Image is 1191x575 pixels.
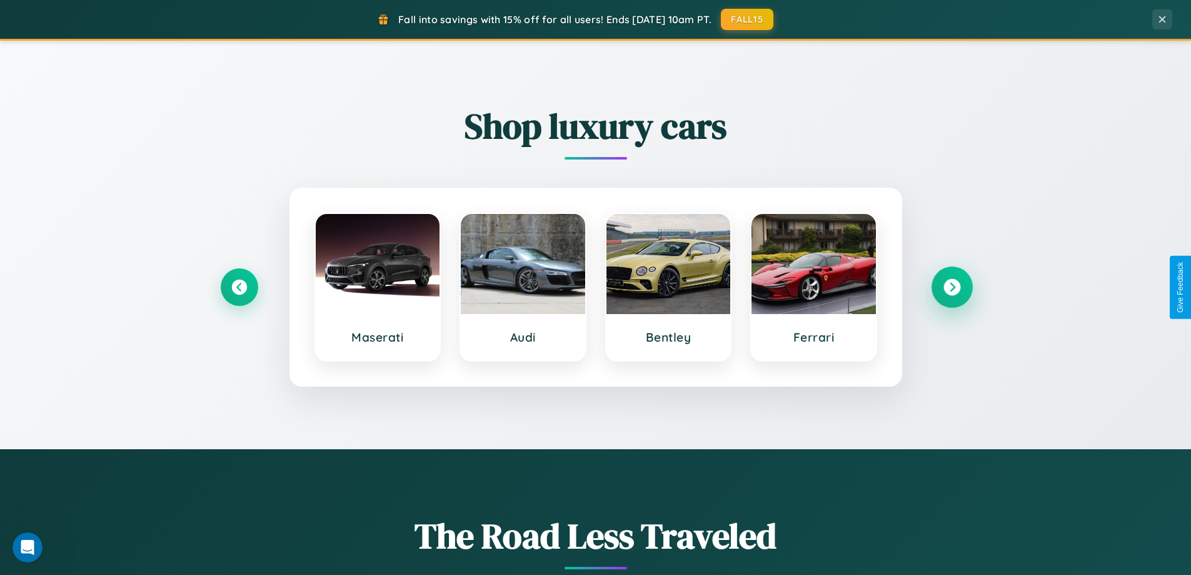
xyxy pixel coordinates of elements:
span: Fall into savings with 15% off for all users! Ends [DATE] 10am PT. [398,13,711,26]
iframe: Intercom live chat [13,532,43,562]
h3: Ferrari [764,330,863,345]
h3: Bentley [619,330,718,345]
h1: The Road Less Traveled [221,512,971,560]
h3: Audi [473,330,573,345]
h2: Shop luxury cars [221,102,971,150]
div: Give Feedback [1176,262,1185,313]
h3: Maserati [328,330,428,345]
button: FALL15 [721,9,773,30]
